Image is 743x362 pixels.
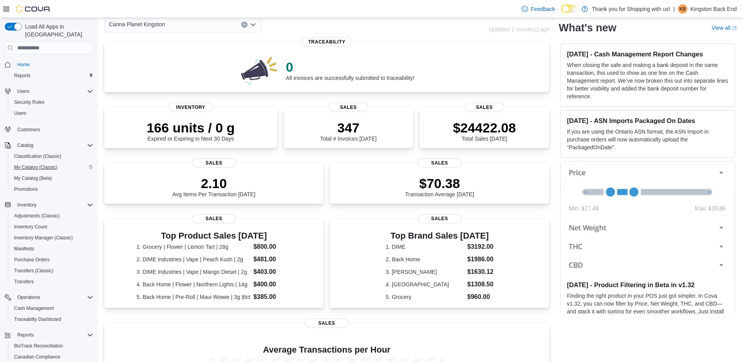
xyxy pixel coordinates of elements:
[418,214,461,223] span: Sales
[11,98,47,107] a: Security Roles
[109,20,165,29] span: Canna Planet Kingston
[14,200,93,210] span: Inventory
[8,173,96,184] button: My Catalog (Beta)
[239,54,280,86] img: 0
[110,345,543,355] h4: Average Transactions per Hour
[386,243,464,251] dt: 1. DIME
[305,319,349,328] span: Sales
[11,266,93,275] span: Transfers (Classic)
[561,5,578,13] input: Dark Mode
[14,316,61,322] span: Traceabilty Dashboard
[253,242,291,252] dd: $800.00
[11,163,93,172] span: My Catalog (Classic)
[14,257,50,263] span: Purchase Orders
[17,62,30,68] span: Home
[17,294,40,300] span: Operations
[14,293,43,302] button: Operations
[386,255,464,263] dt: 2. Back Home
[14,60,93,69] span: Home
[136,268,250,276] dt: 3. DIME Industries | Vape | Mango Diesel | 2g
[14,279,34,285] span: Transfers
[8,314,96,325] button: Traceabilty Dashboard
[465,103,504,112] span: Sales
[11,174,55,183] a: My Catalog (Beta)
[531,5,555,13] span: Feedback
[329,103,368,112] span: Sales
[253,267,291,277] dd: $403.00
[11,211,63,221] a: Adjustments (Classic)
[17,127,40,133] span: Customers
[14,141,36,150] button: Catalog
[11,304,93,313] span: Cash Management
[241,22,248,28] button: Clear input
[11,277,93,286] span: Transfers
[567,117,729,125] h3: [DATE] - ASN Imports Packaged On Dates
[172,176,255,191] p: 2.10
[453,120,516,136] p: $24422.08
[136,293,250,301] dt: 5. Back Home | Pre-Roll | Maui Wowie | 3g |6ct
[14,224,47,230] span: Inventory Count
[14,213,60,219] span: Adjustments (Classic)
[11,109,29,118] a: Users
[11,341,93,351] span: BioTrack Reconciliation
[567,61,729,100] p: When closing the safe and making a bank deposit in the same transaction, this used to show as one...
[418,158,461,168] span: Sales
[17,142,33,148] span: Catalog
[11,71,34,80] a: Reports
[673,4,675,14] p: |
[2,199,96,210] button: Inventory
[11,98,93,107] span: Security Roles
[146,120,235,136] p: 166 units / 0 g
[11,222,51,232] a: Inventory Count
[14,246,34,252] span: Manifests
[192,214,236,223] span: Sales
[567,292,729,331] p: Finding the right product in your POS just got simpler. In Cova v1.32, you can now filter by Pric...
[14,72,31,79] span: Reports
[146,120,235,142] div: Expired or Expiring in Next 30 Days
[11,211,93,221] span: Adjustments (Classic)
[14,186,38,192] span: Promotions
[680,4,686,14] span: KB
[386,281,464,288] dt: 4. [GEOGRAPHIC_DATA]
[8,254,96,265] button: Purchase Orders
[253,255,291,264] dd: $481.00
[11,266,56,275] a: Transfers (Classic)
[467,267,494,277] dd: $1630.12
[567,281,729,289] h3: [DATE] - Product Filtering in Beta in v1.32
[11,244,37,253] a: Manifests
[169,103,213,112] span: Inventory
[8,232,96,243] button: Inventory Manager (Classic)
[567,50,729,58] h3: [DATE] - Cash Management Report Changes
[14,87,33,96] button: Users
[14,330,37,340] button: Reports
[567,128,729,151] p: If you are using the Ontario ASN format, the ASN Import in purchase orders will now automatically...
[11,255,53,264] a: Purchase Orders
[14,175,52,181] span: My Catalog (Beta)
[11,315,64,324] a: Traceabilty Dashboard
[14,141,93,150] span: Catalog
[11,352,93,362] span: Canadian Compliance
[8,108,96,119] button: Users
[2,292,96,303] button: Operations
[8,340,96,351] button: BioTrack Reconciliation
[11,315,93,324] span: Traceabilty Dashboard
[17,332,34,338] span: Reports
[253,280,291,289] dd: $400.00
[136,281,250,288] dt: 4. Back Home | Flower | Northern Lights | 14g
[8,162,96,173] button: My Catalog (Classic)
[11,233,93,243] span: Inventory Manager (Classic)
[14,235,73,241] span: Inventory Manager (Classic)
[11,185,93,194] span: Promotions
[286,59,414,81] div: All invoices are successfully submitted to traceability!
[192,158,236,168] span: Sales
[14,354,60,360] span: Canadian Compliance
[136,231,291,241] h3: Top Product Sales [DATE]
[453,120,516,142] div: Total Sales [DATE]
[14,60,33,69] a: Home
[11,277,37,286] a: Transfers
[11,71,93,80] span: Reports
[11,174,93,183] span: My Catalog (Beta)
[386,231,494,241] h3: Top Brand Sales [DATE]
[302,37,352,47] span: Traceability
[11,185,41,194] a: Promotions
